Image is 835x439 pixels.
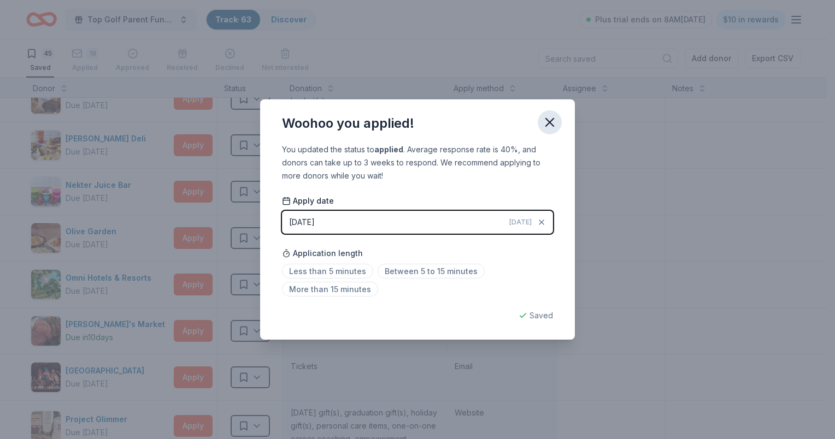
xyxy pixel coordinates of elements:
[509,218,532,227] span: [DATE]
[289,216,315,229] div: [DATE]
[282,264,373,278] span: Less than 5 minutes
[282,247,363,260] span: Application length
[282,115,414,132] div: Woohoo you applied!
[282,282,378,296] span: More than 15 minutes
[378,264,485,278] span: Between 5 to 15 minutes
[374,145,403,154] b: applied
[282,211,553,234] button: [DATE][DATE]
[282,143,553,182] div: You updated the status to . Average response rate is 40%, and donors can take up to 3 weeks to re...
[282,195,334,206] span: Apply date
